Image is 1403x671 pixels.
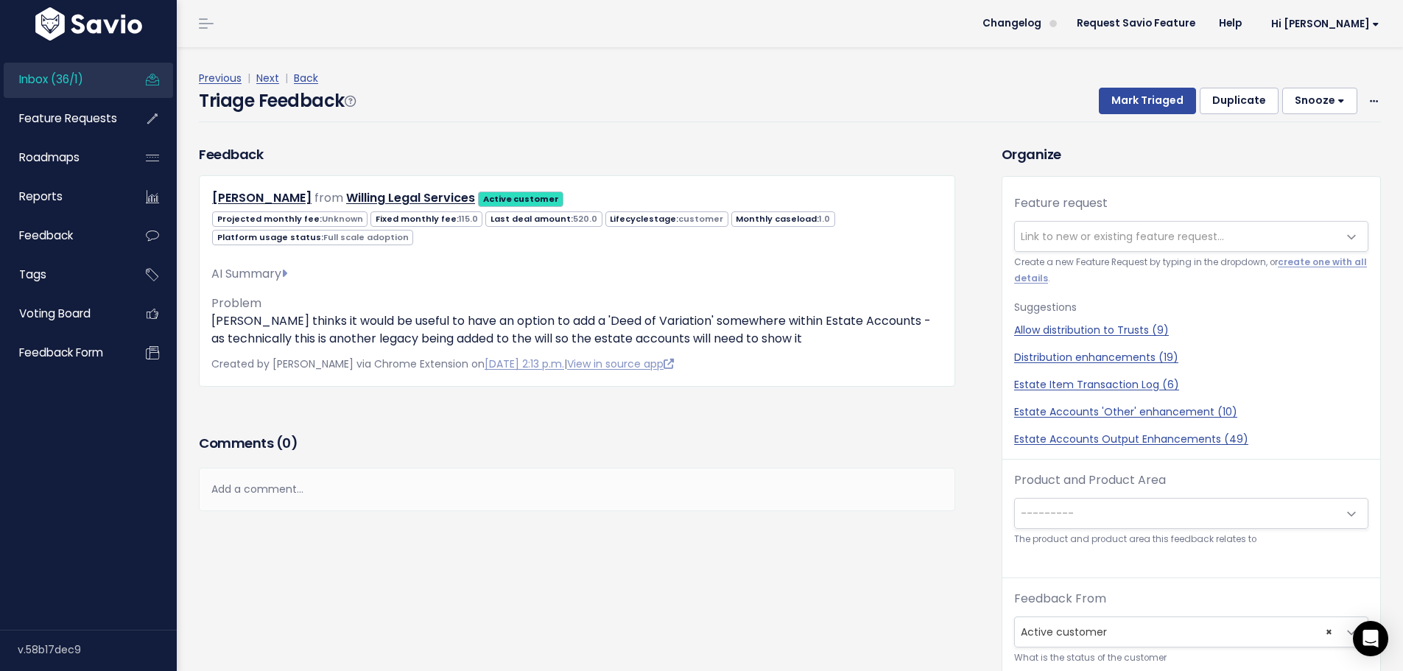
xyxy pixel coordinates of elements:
[1271,18,1379,29] span: Hi [PERSON_NAME]
[4,102,122,136] a: Feature Requests
[199,144,263,164] h3: Feedback
[256,71,279,85] a: Next
[605,211,728,227] span: Lifecyclestage:
[1002,144,1381,164] h3: Organize
[322,213,363,225] span: Unknown
[199,433,955,454] h3: Comments ( )
[19,306,91,321] span: Voting Board
[1014,590,1106,608] label: Feedback From
[485,211,602,227] span: Last deal amount:
[212,230,413,245] span: Platform usage status:
[282,71,291,85] span: |
[211,356,674,371] span: Created by [PERSON_NAME] via Chrome Extension on |
[212,189,312,206] a: [PERSON_NAME]
[323,231,409,243] span: Full scale adoption
[18,630,177,669] div: v.58b17dec9
[4,219,122,253] a: Feedback
[573,213,597,225] span: 520.0
[1014,323,1368,338] a: Allow distribution to Trusts (9)
[819,213,830,225] span: 1.0
[19,150,80,165] span: Roadmaps
[211,312,943,348] p: [PERSON_NAME] thinks it would be useful to have an option to add a 'Deed of Variation' somewhere ...
[1207,13,1253,35] a: Help
[282,434,291,452] span: 0
[1200,88,1279,114] button: Duplicate
[19,71,83,87] span: Inbox (36/1)
[1253,13,1391,35] a: Hi [PERSON_NAME]
[1021,229,1224,244] span: Link to new or existing feature request...
[483,193,559,205] strong: Active customer
[731,211,835,227] span: Monthly caseload:
[19,228,73,243] span: Feedback
[1014,471,1166,489] label: Product and Product Area
[1014,194,1108,212] label: Feature request
[314,189,343,206] span: from
[32,7,146,41] img: logo-white.9d6f32f41409.svg
[1014,650,1368,666] small: What is the status of the customer
[19,267,46,282] span: Tags
[1282,88,1357,114] button: Snooze
[211,265,287,282] span: AI Summary
[19,345,103,360] span: Feedback form
[4,258,122,292] a: Tags
[370,211,482,227] span: Fixed monthly fee:
[4,63,122,96] a: Inbox (36/1)
[346,189,475,206] a: Willing Legal Services
[567,356,674,371] a: View in source app
[1353,621,1388,656] div: Open Intercom Messenger
[4,180,122,214] a: Reports
[485,356,564,371] a: [DATE] 2:13 p.m.
[1014,377,1368,393] a: Estate Item Transaction Log (6)
[1015,617,1338,647] span: Active customer
[19,189,63,204] span: Reports
[1014,350,1368,365] a: Distribution enhancements (19)
[1099,88,1196,114] button: Mark Triaged
[1014,432,1368,447] a: Estate Accounts Output Enhancements (49)
[4,297,122,331] a: Voting Board
[211,295,261,312] span: Problem
[19,110,117,126] span: Feature Requests
[1014,404,1368,420] a: Estate Accounts 'Other' enhancement (10)
[982,18,1041,29] span: Changelog
[1014,256,1367,284] a: create one with all details
[1326,617,1332,647] span: ×
[1014,298,1368,317] p: Suggestions
[245,71,253,85] span: |
[459,213,478,225] span: 115.0
[1014,616,1368,647] span: Active customer
[199,88,355,114] h4: Triage Feedback
[1065,13,1207,35] a: Request Savio Feature
[678,213,723,225] span: customer
[212,211,368,227] span: Projected monthly fee:
[199,468,955,511] div: Add a comment...
[4,336,122,370] a: Feedback form
[1014,532,1368,547] small: The product and product area this feedback relates to
[1021,506,1074,521] span: ---------
[4,141,122,175] a: Roadmaps
[1014,255,1368,287] small: Create a new Feature Request by typing in the dropdown, or .
[199,71,242,85] a: Previous
[294,71,318,85] a: Back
